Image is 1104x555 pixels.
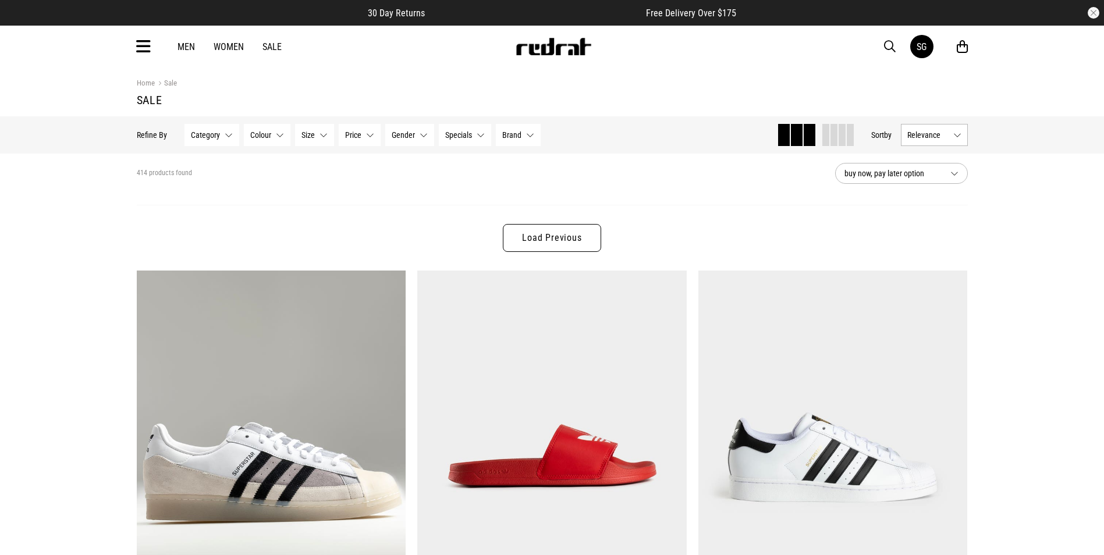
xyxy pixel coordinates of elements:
[392,130,415,140] span: Gender
[301,130,315,140] span: Size
[339,124,381,146] button: Price
[835,163,968,184] button: buy now, pay later option
[496,124,541,146] button: Brand
[646,8,736,19] span: Free Delivery Over $175
[901,124,968,146] button: Relevance
[345,130,361,140] span: Price
[385,124,434,146] button: Gender
[191,130,220,140] span: Category
[295,124,334,146] button: Size
[844,166,941,180] span: buy now, pay later option
[439,124,491,146] button: Specials
[262,41,282,52] a: Sale
[502,130,521,140] span: Brand
[445,130,472,140] span: Specials
[368,8,425,19] span: 30 Day Returns
[448,7,623,19] iframe: Customer reviews powered by Trustpilot
[137,93,968,107] h1: Sale
[137,169,192,178] span: 414 products found
[244,124,290,146] button: Colour
[250,130,271,140] span: Colour
[184,124,239,146] button: Category
[871,128,892,142] button: Sortby
[178,41,195,52] a: Men
[917,41,926,52] div: SG
[907,130,949,140] span: Relevance
[137,130,167,140] p: Refine By
[884,130,892,140] span: by
[137,79,155,87] a: Home
[515,38,592,55] img: Redrat logo
[214,41,244,52] a: Women
[503,224,601,252] a: Load Previous
[155,79,177,90] a: Sale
